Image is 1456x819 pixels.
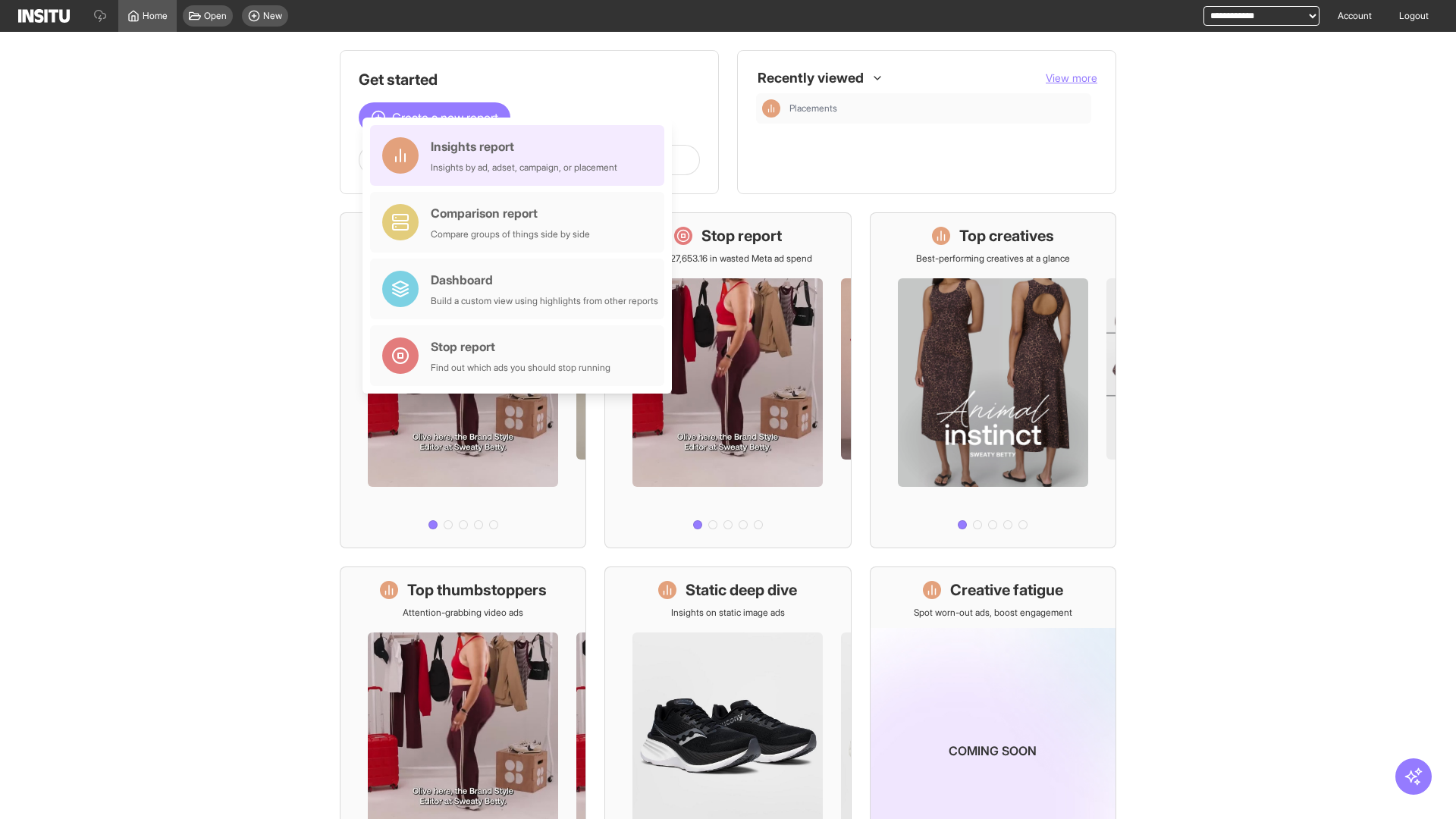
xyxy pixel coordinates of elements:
[392,108,498,127] span: Create a new report
[359,69,700,90] h1: Get started
[671,607,785,619] p: Insights on static image ads
[18,9,70,23] img: Logo
[431,271,658,289] div: Dashboard
[431,162,617,174] div: Insights by ad, adset, campaign, or placement
[431,337,610,356] div: Stop report
[143,10,168,22] span: Home
[431,295,658,307] div: Build a custom view using highlights from other reports
[431,228,590,240] div: Compare groups of things side by side
[789,102,1085,115] span: Placements
[643,253,812,265] p: Save £27,653.16 in wasted Meta ad spend
[916,253,1070,265] p: Best-performing creatives at a glance
[403,607,523,619] p: Attention-grabbing video ads
[701,225,782,246] h1: Stop report
[407,579,547,601] h1: Top thumbstoppers
[762,99,780,118] div: Insights
[870,212,1116,548] a: Top creativesBest-performing creatives at a glance
[959,225,1054,246] h1: Top creatives
[359,102,510,133] button: Create a new report
[431,204,590,222] div: Comparison report
[789,102,837,115] span: Placements
[204,10,227,22] span: Open
[604,212,851,548] a: Stop reportSave £27,653.16 in wasted Meta ad spend
[686,579,797,601] h1: Static deep dive
[1046,71,1097,86] button: View more
[431,362,610,374] div: Find out which ads you should stop running
[1046,71,1097,84] span: View more
[263,10,282,22] span: New
[431,137,617,155] div: Insights report
[340,212,586,548] a: What's live nowSee all active ads instantly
